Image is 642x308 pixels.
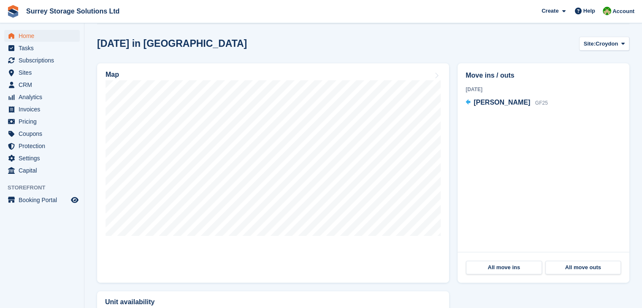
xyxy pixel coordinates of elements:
span: Help [583,7,595,15]
span: Create [542,7,558,15]
span: Booking Portal [19,194,69,206]
img: James Harverson [603,7,611,15]
a: menu [4,165,80,176]
a: menu [4,79,80,91]
span: Sites [19,67,69,78]
a: menu [4,128,80,140]
a: Surrey Storage Solutions Ltd [23,4,123,18]
span: Subscriptions [19,54,69,66]
span: Tasks [19,42,69,54]
a: menu [4,140,80,152]
span: Site: [584,40,596,48]
h2: Unit availability [105,298,154,306]
a: menu [4,152,80,164]
span: Home [19,30,69,42]
span: Protection [19,140,69,152]
button: Site: Croydon [579,37,629,51]
a: Map [97,63,449,283]
h2: Move ins / outs [466,70,621,81]
a: menu [4,103,80,115]
a: menu [4,67,80,78]
span: Analytics [19,91,69,103]
div: [DATE] [466,86,621,93]
span: Invoices [19,103,69,115]
a: menu [4,42,80,54]
span: Capital [19,165,69,176]
a: All move ins [466,261,542,274]
a: menu [4,194,80,206]
span: [PERSON_NAME] [474,99,530,106]
h2: Map [106,71,119,78]
span: GF25 [535,100,548,106]
span: Settings [19,152,69,164]
span: Account [612,7,634,16]
a: menu [4,91,80,103]
a: menu [4,116,80,127]
a: menu [4,30,80,42]
a: menu [4,54,80,66]
a: [PERSON_NAME] GF25 [466,97,548,108]
span: Pricing [19,116,69,127]
span: Croydon [596,40,618,48]
a: Preview store [70,195,80,205]
span: CRM [19,79,69,91]
span: Coupons [19,128,69,140]
h2: [DATE] in [GEOGRAPHIC_DATA] [97,38,247,49]
span: Storefront [8,184,84,192]
a: All move outs [545,261,621,274]
img: stora-icon-8386f47178a22dfd0bd8f6a31ec36ba5ce8667c1dd55bd0f319d3a0aa187defe.svg [7,5,19,18]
